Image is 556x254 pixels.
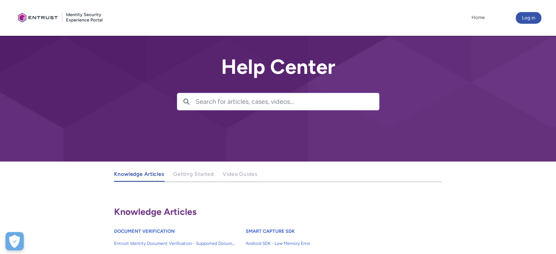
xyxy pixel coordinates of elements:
[173,167,214,182] a: Getting Started
[196,93,379,110] input: Search for articles, cases, videos...
[5,232,24,250] div: Cookie Preferences
[114,240,235,247] span: Entrust Identity Document Verification - Supported Document type and size
[246,237,367,250] a: Android SDK - Low Memory Error
[114,237,235,250] a: Entrust Identity Document Verification - Supported Document type and size
[114,167,164,182] a: Knowledge Articles
[516,12,541,24] button: Log in
[177,93,196,110] button: Search
[177,56,379,78] h2: Help Center
[223,171,258,177] span: Video Guides
[470,12,487,23] a: Home
[246,240,367,247] span: Android SDK - Low Memory Error
[223,167,258,182] a: Video Guides
[246,228,295,234] a: SMART CAPTURE SDK
[114,171,164,177] span: Knowledge Articles
[114,228,175,234] a: DOCUMENT VERIFICATION
[5,232,24,250] button: Open Preferences
[114,206,197,217] span: Knowledge Articles
[173,171,214,177] span: Getting Started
